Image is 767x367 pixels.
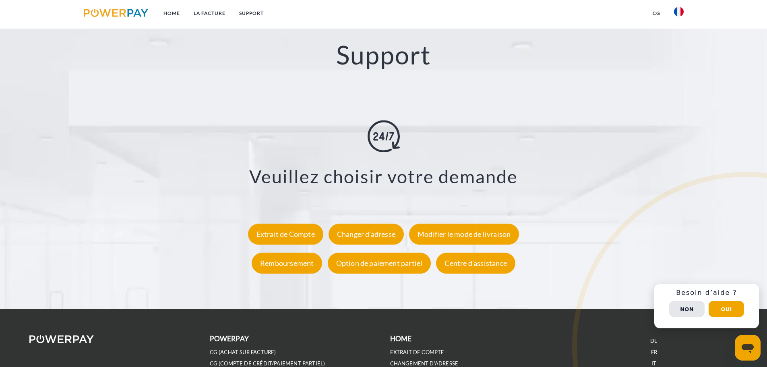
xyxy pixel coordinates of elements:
[390,360,459,367] a: Changement d'adresse
[329,224,404,245] div: Changer d'adresse
[651,349,657,356] a: FR
[409,224,519,245] div: Modifier le mode de livraison
[246,230,325,238] a: Extrait de Compte
[157,6,187,21] a: Home
[709,301,744,317] button: Oui
[328,253,431,274] div: Option de paiement partiel
[210,360,325,367] a: CG (Compte de crédit/paiement partiel)
[674,7,684,17] img: fr
[659,289,754,297] h3: Besoin d’aide ?
[436,253,515,274] div: Centre d'assistance
[407,230,521,238] a: Modifier le mode de livraison
[48,165,719,188] h3: Veuillez choisir votre demande
[84,9,149,17] img: logo-powerpay.svg
[248,224,323,245] div: Extrait de Compte
[210,334,249,343] b: POWERPAY
[326,259,433,267] a: Option de paiement partiel
[368,120,400,152] img: online-shopping.svg
[250,259,324,267] a: Remboursement
[651,360,656,367] a: IT
[390,349,444,356] a: EXTRAIT DE COMPTE
[669,301,705,317] button: Non
[252,253,322,274] div: Remboursement
[646,6,667,21] a: CG
[38,39,729,71] h2: Support
[187,6,232,21] a: LA FACTURE
[327,230,406,238] a: Changer d'adresse
[232,6,271,21] a: Support
[390,334,412,343] b: Home
[735,335,761,361] iframe: Bouton de lancement de la fenêtre de messagerie
[210,349,276,356] a: CG (achat sur facture)
[434,259,517,267] a: Centre d'assistance
[654,284,759,328] div: Schnellhilfe
[650,338,657,344] a: DE
[29,335,94,343] img: logo-powerpay-white.svg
